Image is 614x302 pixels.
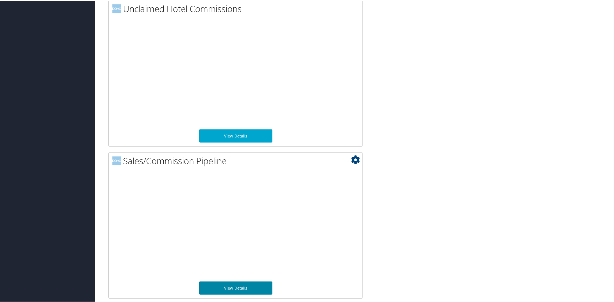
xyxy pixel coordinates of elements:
[199,129,272,142] a: View Details
[112,4,121,12] img: domo-logo.png
[199,281,272,294] a: View Details
[112,154,362,166] h2: Sales/Commission Pipeline
[112,156,121,165] img: domo-logo.png
[112,2,362,14] h2: Unclaimed Hotel Commissions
